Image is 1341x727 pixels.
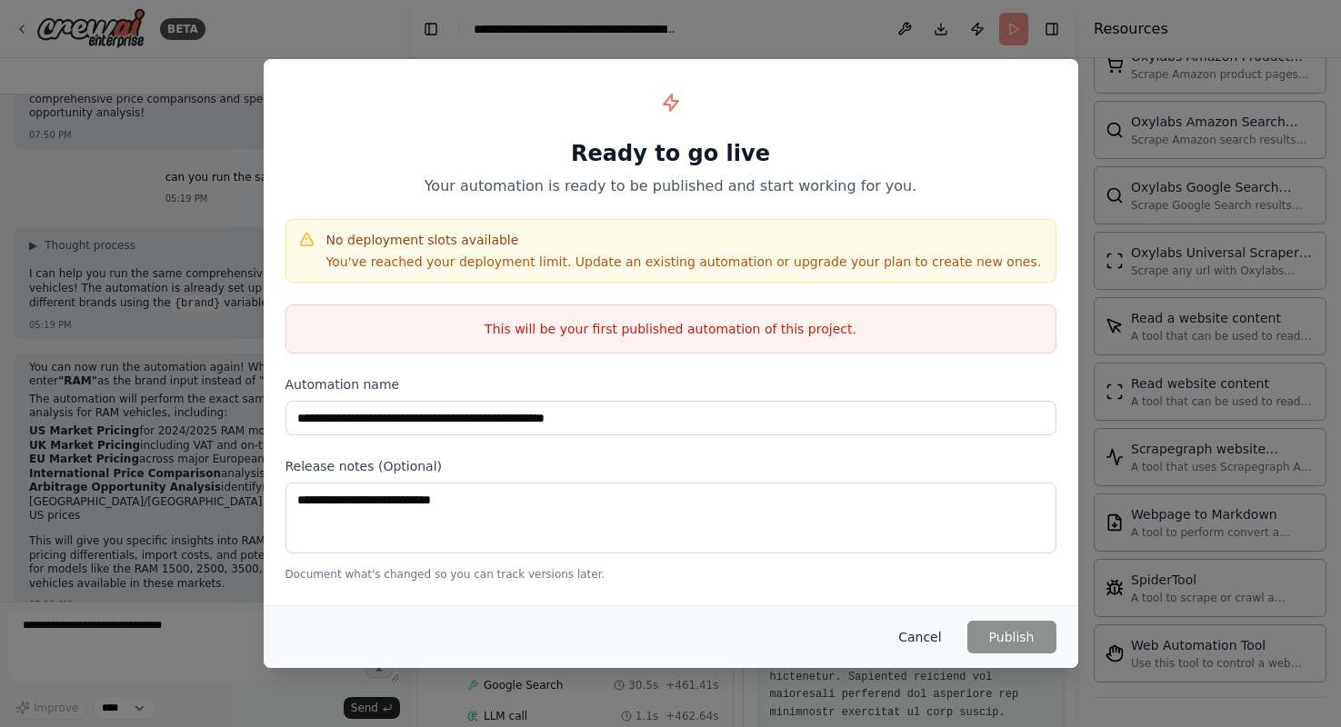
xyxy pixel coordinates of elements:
[285,139,1056,168] h1: Ready to go live
[285,375,1056,393] label: Automation name
[285,457,1056,475] label: Release notes (Optional)
[884,621,956,653] button: Cancel
[285,175,1056,197] p: Your automation is ready to be published and start working for you.
[967,621,1056,653] button: Publish
[326,253,1042,271] p: You've reached your deployment limit. Update an existing automation or upgrade your plan to creat...
[285,567,1056,582] p: Document what's changed so you can track versions later.
[326,231,1042,249] h4: No deployment slots available
[286,320,1056,338] p: This will be your first published automation of this project.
